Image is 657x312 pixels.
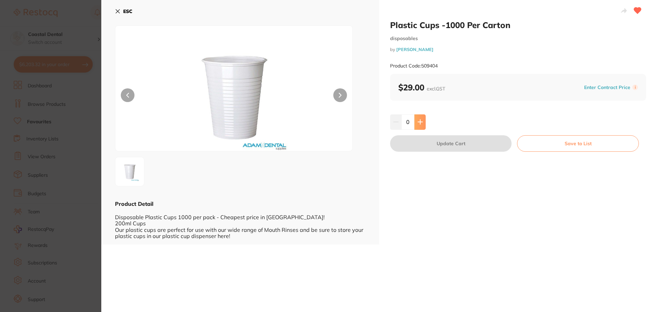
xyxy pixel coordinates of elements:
small: disposables [390,36,646,41]
b: ESC [123,8,132,14]
b: $29.00 [398,82,445,92]
b: Product Detail [115,200,153,207]
small: by [390,47,646,52]
button: Enter Contract Price [582,84,632,91]
button: Save to List [517,135,639,152]
small: Product Code: 509404 [390,63,438,69]
button: Update Cart [390,135,512,152]
button: ESC [115,5,132,17]
label: i [632,85,638,90]
img: NC5qcGc [117,159,142,184]
h2: Plastic Cups -1000 Per Carton [390,20,646,30]
div: Disposable Plastic Cups 1000 per pack - Cheapest price in [GEOGRAPHIC_DATA]! 200ml Cups Our plast... [115,208,365,239]
a: [PERSON_NAME] [396,47,434,52]
img: NC5qcGc [163,43,305,151]
span: excl. GST [427,86,445,92]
